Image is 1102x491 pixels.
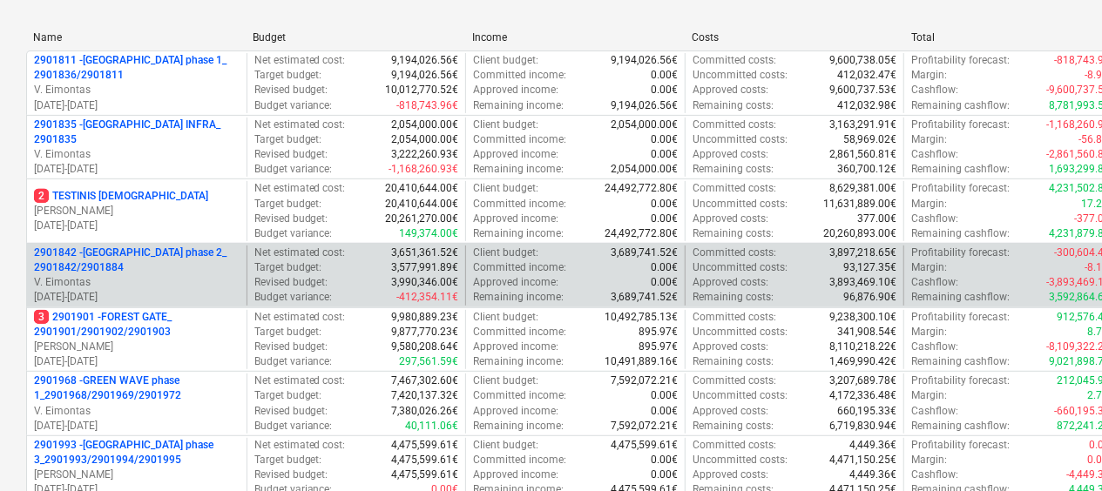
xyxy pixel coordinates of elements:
p: Cashflow : [911,212,958,226]
p: 2,861,560.81€ [829,147,896,162]
p: 3,207,689.78€ [829,373,896,388]
p: 10,491,889.16€ [605,354,678,369]
p: 7,592,072.21€ [611,419,678,434]
p: Remaining income : [473,226,564,241]
p: 9,600,737.53€ [829,83,896,98]
p: 4,449.36€ [849,467,896,482]
p: 2901993 - [GEOGRAPHIC_DATA] phase 3_2901993/2901994/2901995 [34,438,240,467]
p: 6,719,830.94€ [829,419,896,434]
p: Profitability forecast : [911,118,1010,132]
p: 7,467,302.60€ [391,373,458,388]
p: 377.00€ [857,212,896,226]
p: 0.00€ [651,132,678,147]
p: Approved costs : [693,404,768,419]
p: 9,580,208.64€ [391,340,458,354]
p: 0.00€ [651,275,678,290]
p: Margin : [911,260,947,275]
p: 895.97€ [639,340,678,354]
p: 24,492,772.80€ [605,226,678,241]
p: -818,743.96€ [396,98,458,113]
p: 58,969.02€ [843,132,896,147]
p: Remaining income : [473,162,564,177]
p: Cashflow : [911,467,958,482]
p: Budget variance : [254,290,333,305]
p: Uncommitted costs : [693,132,788,147]
div: 32901901 -FOREST GATE_ 2901901/2901902/2901903[PERSON_NAME][DATE]-[DATE] [34,310,240,370]
p: Committed costs : [693,181,776,196]
p: Uncommitted costs : [693,197,788,212]
p: 1,469,990.42€ [829,354,896,369]
p: 96,876.90€ [843,290,896,305]
p: [PERSON_NAME] [34,340,240,354]
p: 4,475,599.61€ [391,467,458,482]
p: Net estimated cost : [254,310,346,325]
p: 8,110,218.22€ [829,340,896,354]
p: Cashflow : [911,275,958,290]
p: 20,261,270.00€ [385,212,458,226]
p: Target budget : [254,132,322,147]
p: 10,492,785.13€ [605,310,678,325]
p: Remaining cashflow : [911,162,1010,177]
p: 7,420,137.32€ [391,388,458,403]
p: V. Eimontas [34,147,240,162]
p: Profitability forecast : [911,438,1010,453]
p: Remaining cashflow : [911,98,1010,113]
p: Committed income : [473,197,566,212]
p: Uncommitted costs : [693,453,788,467]
p: Net estimated cost : [254,373,346,388]
p: Margin : [911,453,947,467]
p: Approved income : [473,340,558,354]
p: 2,054,000.00€ [391,132,458,147]
p: Remaining costs : [693,290,774,305]
p: [PERSON_NAME] [34,467,240,482]
p: 10,012,770.52€ [385,83,458,98]
p: Client budget : [473,373,538,388]
div: 2TESTINIS [DEMOGRAPHIC_DATA][PERSON_NAME][DATE]-[DATE] [34,189,240,233]
p: 40,111.06€ [405,419,458,434]
p: 11,631,889.00€ [823,197,896,212]
p: Remaining cashflow : [911,290,1010,305]
div: Costs [692,31,897,44]
p: 9,194,026.56€ [391,68,458,83]
p: 9,238,300.10€ [829,310,896,325]
p: Approved costs : [693,147,768,162]
p: Remaining cashflow : [911,354,1010,369]
p: 660,195.33€ [837,404,896,419]
p: Profitability forecast : [911,373,1010,388]
p: Committed income : [473,68,566,83]
p: 3,651,361.52€ [391,245,458,260]
p: 4,471,150.25€ [829,453,896,467]
p: 2,054,000.00€ [391,118,458,132]
p: [DATE] - [DATE] [34,162,240,177]
p: Uncommitted costs : [693,388,788,403]
p: Remaining costs : [693,98,774,113]
p: 9,600,738.05€ [829,53,896,68]
p: 0.00€ [651,260,678,275]
p: Approved income : [473,404,558,419]
p: Approved income : [473,147,558,162]
p: Target budget : [254,260,322,275]
iframe: Chat Widget [1015,407,1102,491]
div: 2901968 -GREEN WAVE phase 1_2901968/2901969/2901972V. Eimontas[DATE]-[DATE] [34,373,240,434]
p: Remaining income : [473,290,564,305]
p: V. Eimontas [34,83,240,98]
p: 2,054,000.00€ [611,162,678,177]
p: 9,194,026.56€ [391,53,458,68]
p: 0.00€ [651,197,678,212]
p: 3,163,291.91€ [829,118,896,132]
p: 0.00€ [651,453,678,467]
p: Profitability forecast : [911,245,1010,260]
p: Remaining costs : [693,162,774,177]
p: 412,032.47€ [837,68,896,83]
p: 2901901 - FOREST GATE_ 2901901/2901902/2901903 [34,310,240,340]
p: TESTINIS [DEMOGRAPHIC_DATA] [34,189,208,204]
p: 9,194,026.56€ [611,53,678,68]
p: Cashflow : [911,147,958,162]
p: 9,877,770.23€ [391,325,458,340]
p: Committed income : [473,132,566,147]
p: Budget variance : [254,419,333,434]
p: Remaining costs : [693,354,774,369]
p: Approved costs : [693,83,768,98]
p: 0.00€ [651,147,678,162]
div: 2901811 -[GEOGRAPHIC_DATA] phase 1_ 2901836/2901811V. Eimontas[DATE]-[DATE] [34,53,240,113]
